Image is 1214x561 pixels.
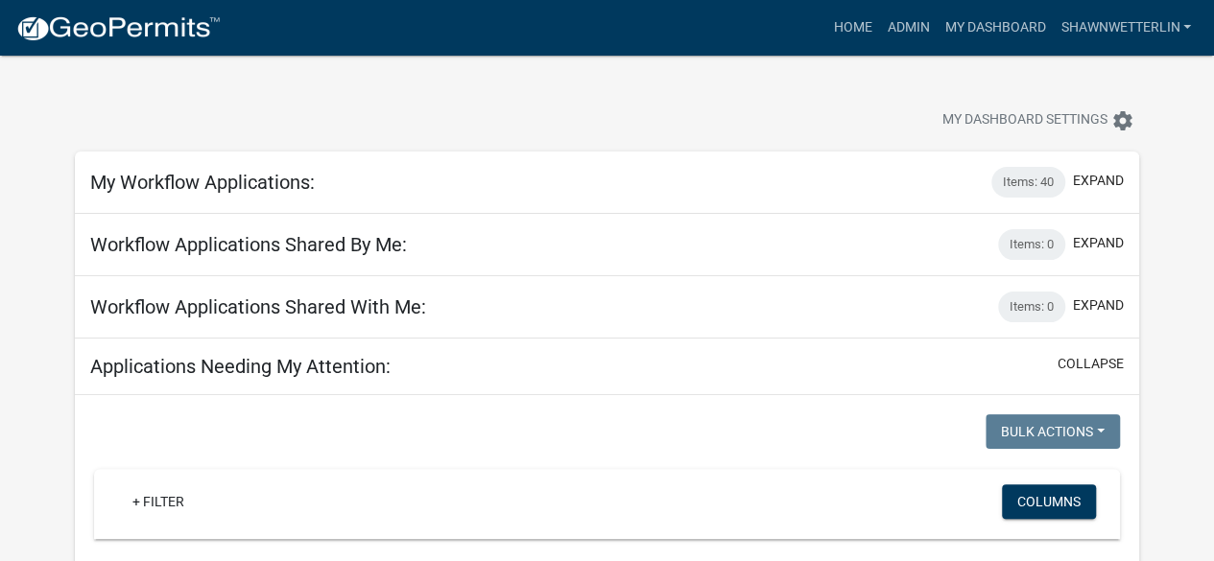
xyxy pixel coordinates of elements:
a: + Filter [117,484,200,519]
button: expand [1073,233,1124,253]
button: expand [1073,171,1124,191]
div: Items: 0 [998,229,1065,260]
button: expand [1073,295,1124,316]
h5: Applications Needing My Attention: [90,355,391,378]
button: collapse [1058,354,1124,374]
button: Columns [1002,484,1096,519]
a: My Dashboard [937,10,1053,46]
h5: Workflow Applications Shared With Me: [90,295,426,318]
a: Admin [879,10,937,46]
a: Home [825,10,879,46]
h5: My Workflow Applications: [90,171,315,194]
a: ShawnWetterlin [1053,10,1199,46]
span: My Dashboard Settings [942,109,1107,132]
h5: Workflow Applications Shared By Me: [90,233,407,256]
i: settings [1111,109,1134,132]
button: Bulk Actions [986,414,1120,449]
div: Items: 40 [991,167,1065,198]
div: Items: 0 [998,292,1065,322]
button: My Dashboard Settingssettings [927,102,1150,139]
